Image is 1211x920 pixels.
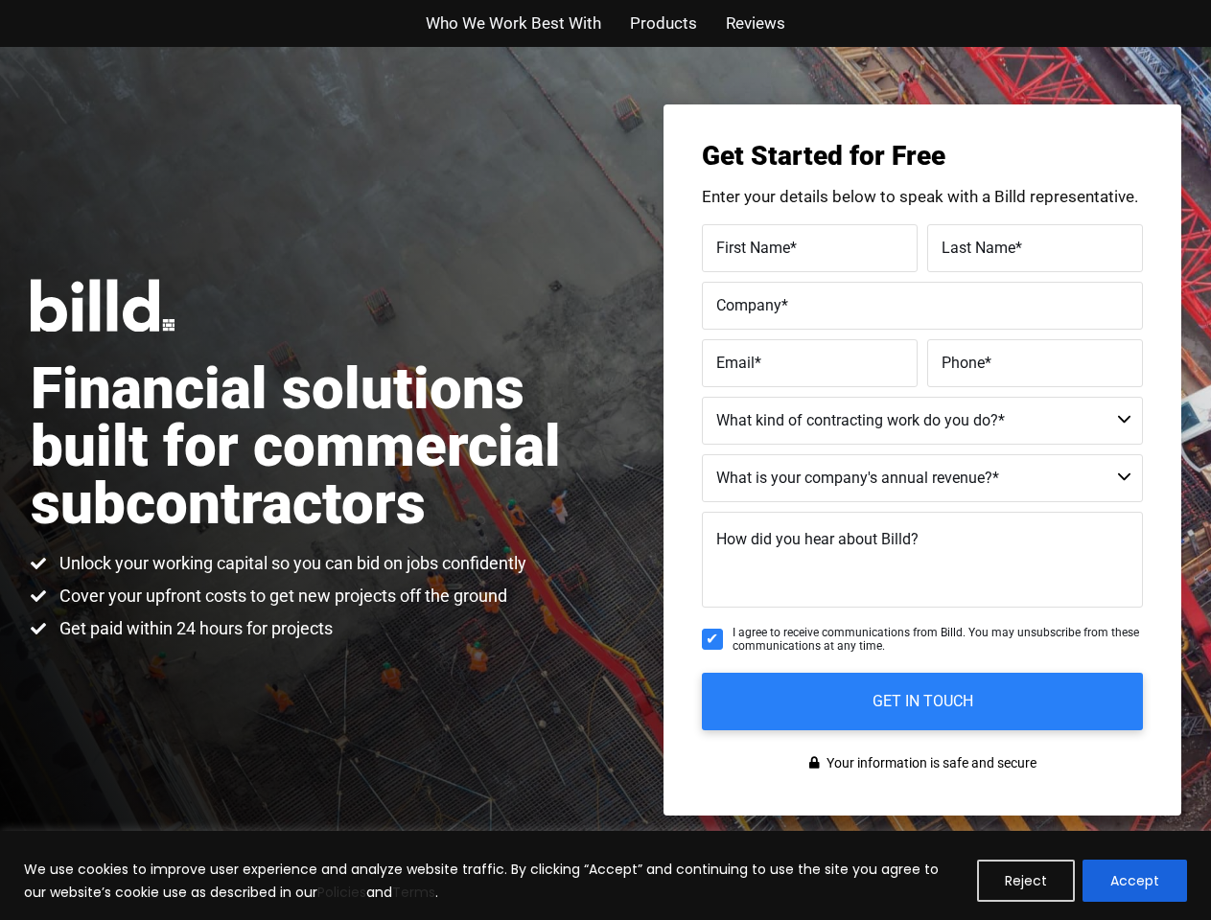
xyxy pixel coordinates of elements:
[426,10,601,37] a: Who We Work Best With
[726,10,785,37] a: Reviews
[630,10,697,37] a: Products
[392,883,435,902] a: Terms
[55,617,333,640] span: Get paid within 24 hours for projects
[942,238,1015,256] span: Last Name
[716,530,919,548] span: How did you hear about Billd?
[24,858,963,904] p: We use cookies to improve user experience and analyze website traffic. By clicking “Accept” and c...
[317,883,366,902] a: Policies
[31,360,606,533] h1: Financial solutions built for commercial subcontractors
[702,673,1143,730] input: GET IN TOUCH
[702,143,1143,170] h3: Get Started for Free
[716,238,790,256] span: First Name
[702,189,1143,205] p: Enter your details below to speak with a Billd representative.
[702,629,723,650] input: I agree to receive communications from Billd. You may unsubscribe from these communications at an...
[55,585,507,608] span: Cover your upfront costs to get new projects off the ground
[716,353,755,371] span: Email
[942,353,985,371] span: Phone
[977,860,1075,902] button: Reject
[716,295,781,313] span: Company
[822,749,1036,777] span: Your information is safe and secure
[1083,860,1187,902] button: Accept
[55,552,526,575] span: Unlock your working capital so you can bid on jobs confidently
[733,626,1143,654] span: I agree to receive communications from Billd. You may unsubscribe from these communications at an...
